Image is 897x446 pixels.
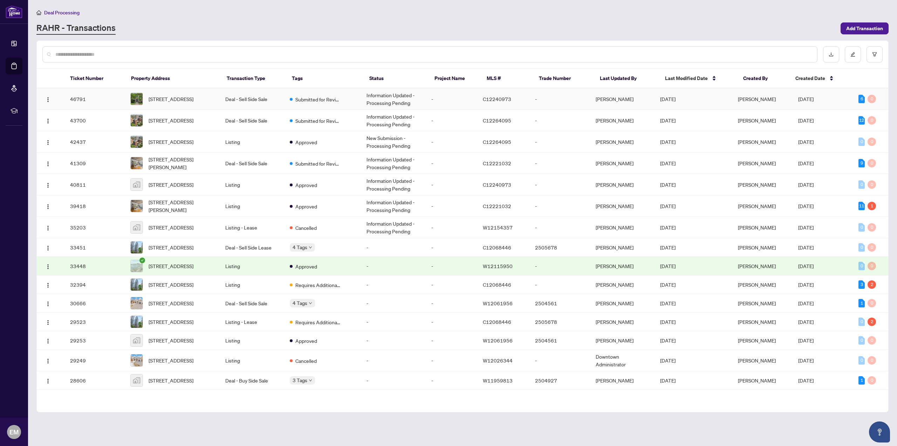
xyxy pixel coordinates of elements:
span: [DATE] [660,263,676,269]
div: 0 [858,223,865,232]
img: Logo [45,358,51,364]
a: RAHR - Transactions [36,22,116,35]
th: Last Updated By [594,69,659,88]
span: [STREET_ADDRESS] [149,95,193,103]
td: Information Updated - Processing Pending [361,110,426,131]
img: Logo [45,264,51,269]
span: [STREET_ADDRESS] [149,337,193,344]
img: thumbnail-img [131,334,143,346]
span: [DATE] [660,117,676,124]
span: [DATE] [798,96,814,102]
td: - [426,88,478,110]
div: 0 [868,336,876,345]
td: [PERSON_NAME] [590,195,655,217]
td: - [426,390,478,443]
span: Submitted for Review [295,160,341,167]
span: [DATE] [798,319,814,325]
td: [PERSON_NAME] [590,331,655,350]
td: - [529,174,590,195]
td: 39418 [64,195,125,217]
div: 0 [868,299,876,307]
span: [DATE] [798,263,814,269]
span: [DATE] [798,160,814,166]
span: check-circle [139,258,145,263]
span: 4 Tags [293,243,307,251]
span: Approved [295,262,317,270]
span: Submitted for Review [295,117,341,125]
button: Logo [42,158,54,169]
span: [STREET_ADDRESS] [149,117,193,124]
button: edit [845,46,861,62]
td: 41309 [64,153,125,174]
td: Information Updated - Processing Pending [361,88,426,110]
button: Add Transaction [841,22,889,34]
span: C12221032 [483,160,511,166]
td: [PERSON_NAME] [590,174,655,195]
span: [DATE] [660,224,676,231]
span: W11959813 [483,377,513,384]
td: Deal - Sell Side Sale [220,110,285,131]
span: Cancelled [295,357,317,365]
img: Logo [45,282,51,288]
td: - [426,174,478,195]
th: Last Modified Date [659,69,738,88]
img: thumbnail-img [131,374,143,386]
div: 0 [858,336,865,345]
span: [DATE] [660,357,676,364]
span: [STREET_ADDRESS] [149,181,193,188]
span: [DATE] [798,139,814,145]
div: 2 [868,280,876,289]
span: Created Date [795,74,825,82]
img: Logo [45,378,51,384]
td: 35203 [64,217,125,238]
span: [DATE] [660,300,676,306]
span: W12154357 [483,224,513,231]
img: Logo [45,320,51,325]
th: Created By [738,69,790,88]
td: 29523 [64,313,125,331]
td: New Submission - Processing Pending [361,131,426,153]
td: - [426,153,478,174]
span: Approved [295,337,317,345]
img: Logo [45,338,51,344]
img: thumbnail-img [131,297,143,309]
td: Listing [220,275,285,294]
img: thumbnail-img [131,241,143,253]
td: - [529,350,590,371]
span: Approved [295,202,317,210]
td: Information Updated - Processing Pending [361,153,426,174]
div: 6 [858,95,865,103]
th: Status [364,69,429,88]
td: 25240 [64,390,125,443]
td: Deal - Sell Side Sale [220,294,285,313]
td: [PERSON_NAME] [590,371,655,390]
th: MLS # [481,69,533,88]
th: Property Address [125,69,221,88]
span: [PERSON_NAME] [738,319,776,325]
img: Logo [45,225,51,231]
span: [STREET_ADDRESS] [149,299,193,307]
span: [STREET_ADDRESS] [149,224,193,231]
td: 2504561 [529,331,590,350]
td: Deal - Sell Side Sale [220,153,285,174]
span: [STREET_ADDRESS] [149,377,193,384]
span: Approved [295,138,317,146]
span: [STREET_ADDRESS] [149,318,193,326]
span: [DATE] [660,377,676,384]
img: thumbnail-img [131,316,143,328]
td: Listing [220,195,285,217]
div: 0 [868,223,876,232]
div: 3 [858,280,865,289]
td: - [361,371,426,390]
td: Information Updated - Processing Pending [361,195,426,217]
td: Listing [220,331,285,350]
td: [PERSON_NAME] [590,390,655,443]
div: 1 [868,202,876,210]
img: thumbnail-img [131,93,143,105]
td: 32394 [64,275,125,294]
button: Logo [42,260,54,272]
span: EM [9,427,19,437]
span: C12240973 [483,181,511,188]
span: [PERSON_NAME] [738,96,776,102]
td: - [361,313,426,331]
